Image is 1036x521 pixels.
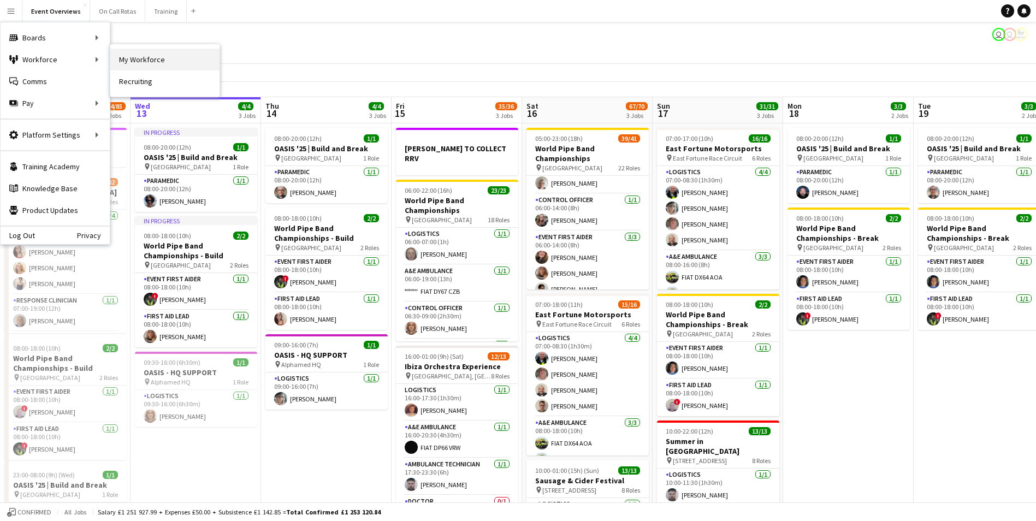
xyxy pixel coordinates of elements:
[21,405,28,412] span: !
[885,154,901,162] span: 1 Role
[369,111,386,120] div: 3 Jobs
[135,352,257,427] app-job-card: 09:30-16:00 (6h30m)1/1OASIS - HQ SUPPORT Alphamed HQ1 RoleLogistics1/109:30-16:00 (6h30m)[PERSON_...
[135,310,257,347] app-card-role: First Aid Lead1/108:00-18:00 (10h)[PERSON_NAME]
[752,154,771,162] span: 6 Roles
[135,368,257,377] h3: OASIS - HQ SUPPORT
[265,350,388,360] h3: OASIS - HQ SUPPORT
[364,134,379,143] span: 1/1
[666,134,713,143] span: 07:00-17:00 (10h)
[90,1,145,22] button: On Call Rotas
[618,134,640,143] span: 39/41
[13,471,75,479] span: 23:00-08:00 (9h) (Wed)
[21,442,28,449] span: !
[135,273,257,310] app-card-role: Event First Aider1/108:00-18:00 (10h)![PERSON_NAME]
[394,107,405,120] span: 15
[535,300,583,309] span: 07:00-18:00 (11h)
[886,214,901,222] span: 2/2
[364,214,379,222] span: 2/2
[1003,28,1016,41] app-user-avatar: Operations Team
[363,154,379,162] span: 1 Role
[135,241,257,260] h3: World Pipe Band Championships - Build
[657,144,779,153] h3: East Fortune Motorsports
[265,293,388,330] app-card-role: First Aid Lead1/108:00-18:00 (10h)[PERSON_NAME]
[396,384,518,421] app-card-role: Logistics1/116:00-17:30 (1h30m)[PERSON_NAME]
[657,166,779,251] app-card-role: Logistics4/407:00-08:30 (1h30m)[PERSON_NAME][PERSON_NAME][PERSON_NAME][PERSON_NAME]
[4,480,127,490] h3: OASIS '25 | Build and Break
[1,70,110,92] a: Comms
[526,128,649,289] div: 05:00-23:00 (18h)39/41World Pipe Band Championships [GEOGRAPHIC_DATA]22 RolesLead Doctor1/106:00-...
[4,338,127,460] app-job-card: 08:00-18:00 (10h)2/2World Pipe Band Championships - Build [GEOGRAPHIC_DATA]2 RolesEvent First Aid...
[788,128,910,203] div: 08:00-20:00 (12h)1/1OASIS '25 | Build and Break [GEOGRAPHIC_DATA]1 RoleParamedic1/108:00-20:00 (1...
[992,28,1005,41] app-user-avatar: Operations Team
[526,332,649,417] app-card-role: Logistics4/407:00-08:30 (1h30m)[PERSON_NAME][PERSON_NAME][PERSON_NAME][PERSON_NAME]
[412,372,491,380] span: [GEOGRAPHIC_DATA], [GEOGRAPHIC_DATA]
[135,216,257,225] div: In progress
[488,216,510,224] span: 18 Roles
[526,294,649,455] app-job-card: 07:00-18:00 (11h)15/16East Fortune Motorsports East Fortune Race Circuit6 RolesLogistics4/407:00-...
[526,417,649,486] app-card-role: A&E Ambulance3/308:00-18:00 (10h)FIAT DX64 AOAFIAT DX65 AAK
[281,360,321,369] span: Alphamed HQ
[657,379,779,416] app-card-role: First Aid Lead1/108:00-18:00 (10h)![PERSON_NAME]
[618,164,640,172] span: 22 Roles
[396,101,405,111] span: Fri
[238,102,253,110] span: 4/4
[396,228,518,265] app-card-role: Logistics1/106:00-07:00 (1h)[PERSON_NAME]
[363,360,379,369] span: 1 Role
[151,163,211,171] span: [GEOGRAPHIC_DATA]
[265,208,388,330] div: 08:00-18:00 (10h)2/2World Pipe Band Championships - Build [GEOGRAPHIC_DATA]2 RolesEvent First Aid...
[666,427,713,435] span: 10:00-22:00 (12h)
[1,49,110,70] div: Workforce
[396,128,518,175] app-job-card: [PERSON_NAME] TO COLLECT RRV
[20,374,80,382] span: [GEOGRAPHIC_DATA]
[281,244,341,252] span: [GEOGRAPHIC_DATA]
[891,102,906,110] span: 3/3
[265,334,388,410] app-job-card: 09:00-16:00 (7h)1/1OASIS - HQ SUPPORT Alphamed HQ1 RoleLogistics1/109:00-16:00 (7h)[PERSON_NAME]
[796,134,844,143] span: 08:00-20:00 (12h)
[274,214,322,222] span: 08:00-18:00 (10h)
[4,423,127,460] app-card-role: First Aid Lead1/108:00-18:00 (10h)![PERSON_NAME]
[1,156,110,177] a: Training Academy
[4,171,127,333] app-job-card: 07:00-00:00 (17h) (Wed)81/82Oasis @ [GEOGRAPHIC_DATA] [GEOGRAPHIC_DATA]27 RolesEvent First Aider4...
[396,421,518,458] app-card-role: A&E Ambulance1/116:00-20:30 (4h30m)FIAT DP66 VRW
[233,232,248,240] span: 2/2
[135,175,257,212] app-card-role: Paramedic1/108:00-20:00 (12h)[PERSON_NAME]
[4,386,127,423] app-card-role: Event First Aider1/108:00-18:00 (10h)![PERSON_NAME]
[788,223,910,243] h3: World Pipe Band Championships - Break
[1013,244,1032,252] span: 2 Roles
[1,199,110,221] a: Product Updates
[264,107,279,120] span: 14
[98,508,381,516] div: Salary £1 251 927.99 + Expenses £50.00 + Subsistence £1 142.85 =
[788,166,910,203] app-card-role: Paramedic1/108:00-20:00 (12h)[PERSON_NAME]
[788,101,802,111] span: Mon
[4,294,127,331] app-card-role: Response Clinician1/107:00-19:00 (12h)[PERSON_NAME]
[396,346,518,507] app-job-card: 16:00-01:00 (9h) (Sat)12/13Ibiza Orchestra Experience [GEOGRAPHIC_DATA], [GEOGRAPHIC_DATA]8 Roles...
[526,231,649,300] app-card-role: Event First Aider3/306:00-14:00 (8h)[PERSON_NAME][PERSON_NAME][PERSON_NAME]
[99,374,118,382] span: 2 Roles
[626,102,648,110] span: 67/70
[20,490,80,499] span: [GEOGRAPHIC_DATA]
[525,107,538,120] span: 16
[621,486,640,494] span: 8 Roles
[491,372,510,380] span: 8 Roles
[102,490,118,499] span: 1 Role
[657,294,779,416] app-job-card: 08:00-18:00 (10h)2/2World Pipe Band Championships - Break [GEOGRAPHIC_DATA]2 RolesEvent First Aid...
[396,196,518,215] h3: World Pipe Band Championships
[412,216,472,224] span: [GEOGRAPHIC_DATA]
[752,457,771,465] span: 8 Roles
[144,143,191,151] span: 08:00-20:00 (12h)
[542,486,596,494] span: [STREET_ADDRESS]
[927,214,974,222] span: 08:00-18:00 (10h)
[135,101,150,111] span: Wed
[233,378,248,386] span: 1 Role
[618,466,640,475] span: 13/13
[396,180,518,341] app-job-card: 06:00-22:00 (16h)23/23World Pipe Band Championships [GEOGRAPHIC_DATA]18 RolesLogistics1/106:00-07...
[133,107,150,120] span: 13
[618,300,640,309] span: 15/16
[934,154,994,162] span: [GEOGRAPHIC_DATA]
[230,261,248,269] span: 2 Roles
